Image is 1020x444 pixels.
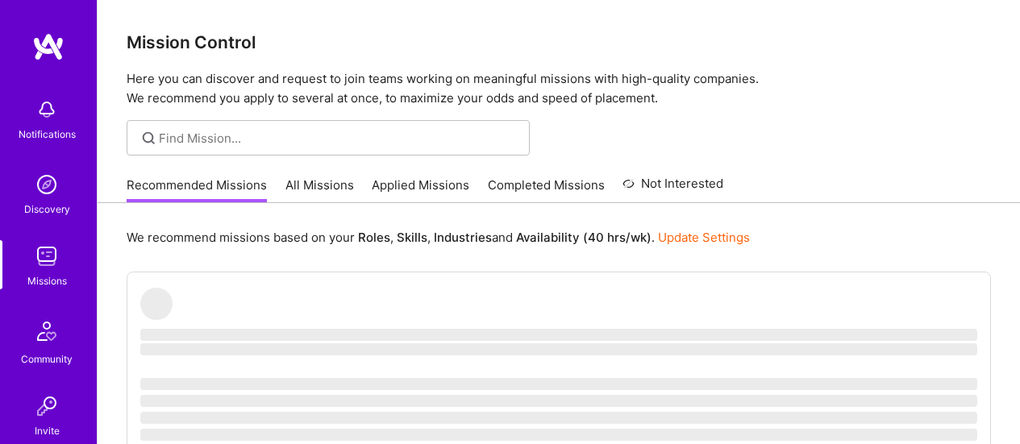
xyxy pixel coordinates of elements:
[31,390,63,422] img: Invite
[31,240,63,272] img: teamwork
[434,230,492,245] b: Industries
[127,229,750,246] p: We recommend missions based on your , , and .
[397,230,427,245] b: Skills
[31,93,63,126] img: bell
[488,176,605,203] a: Completed Missions
[24,201,70,218] div: Discovery
[127,32,991,52] h3: Mission Control
[285,176,354,203] a: All Missions
[32,32,65,61] img: logo
[139,129,158,147] i: icon SearchGrey
[658,230,750,245] a: Update Settings
[27,312,66,351] img: Community
[358,230,390,245] b: Roles
[127,69,991,108] p: Here you can discover and request to join teams working on meaningful missions with high-quality ...
[27,272,67,289] div: Missions
[127,176,267,203] a: Recommended Missions
[622,174,723,203] a: Not Interested
[516,230,652,245] b: Availability (40 hrs/wk)
[21,351,73,367] div: Community
[159,130,518,147] input: Find Mission...
[19,126,76,143] div: Notifications
[31,168,63,201] img: discovery
[372,176,469,203] a: Applied Missions
[35,422,60,439] div: Invite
